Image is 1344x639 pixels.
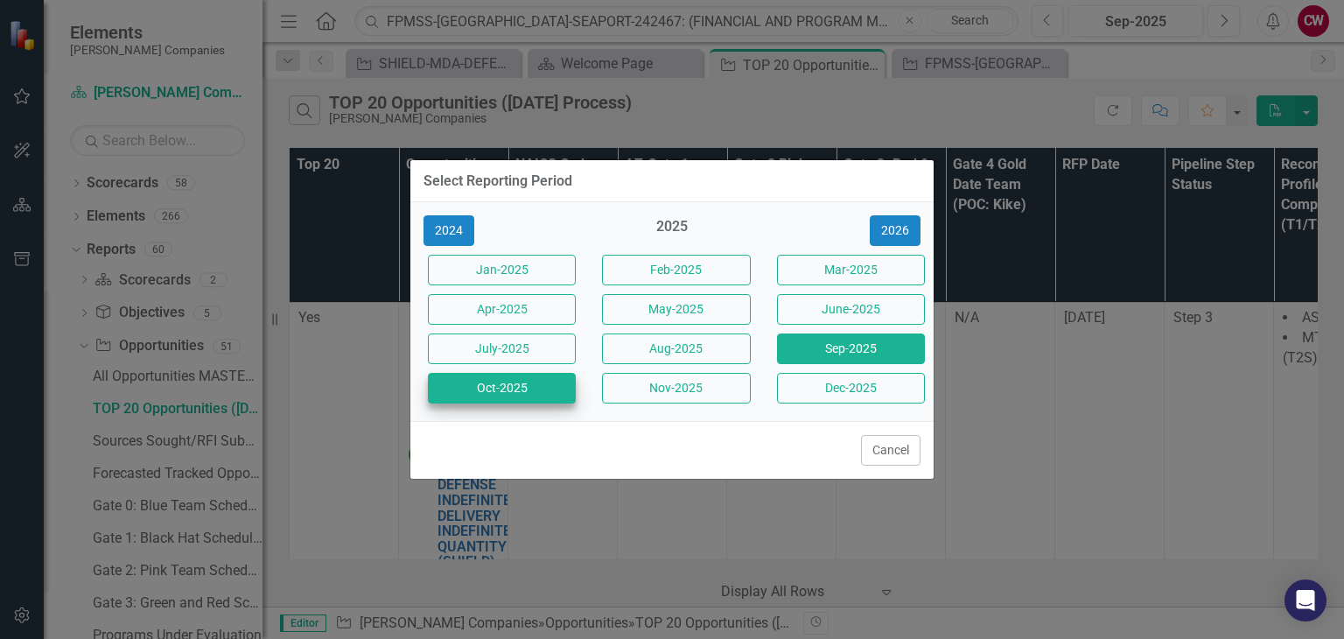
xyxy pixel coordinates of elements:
[777,294,925,325] button: June-2025
[598,217,745,246] div: 2025
[870,215,920,246] button: 2026
[777,255,925,285] button: Mar-2025
[423,215,474,246] button: 2024
[602,294,750,325] button: May-2025
[602,255,750,285] button: Feb-2025
[423,173,572,189] div: Select Reporting Period
[428,255,576,285] button: Jan-2025
[428,294,576,325] button: Apr-2025
[428,373,576,404] button: Oct-2025
[777,334,925,364] button: Sep-2025
[602,334,750,364] button: Aug-2025
[602,373,750,404] button: Nov-2025
[777,373,925,404] button: Dec-2025
[861,435,920,466] button: Cancel
[428,334,576,364] button: July-2025
[1284,579,1326,621] div: Open Intercom Messenger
